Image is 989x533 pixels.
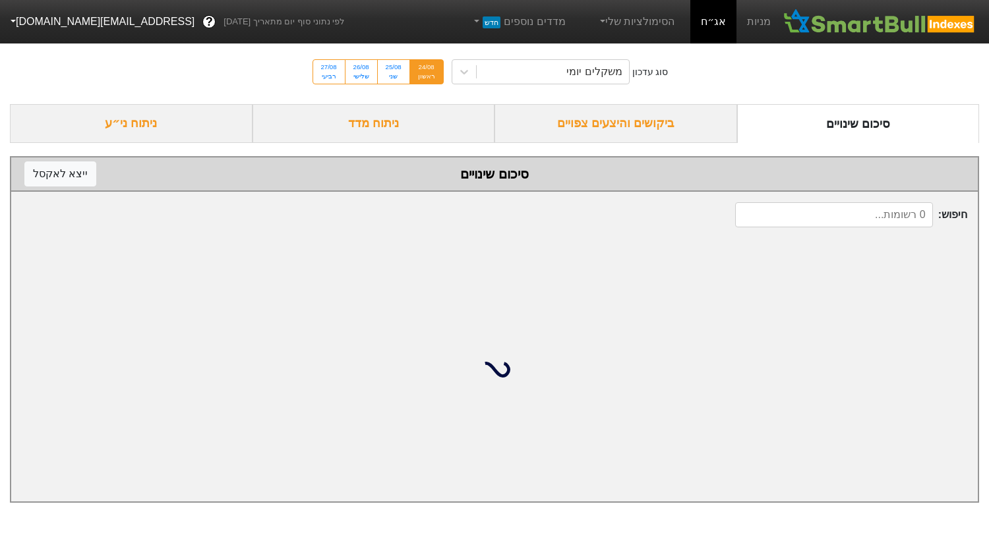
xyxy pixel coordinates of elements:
[386,63,402,72] div: 25/08
[479,354,510,385] img: loading...
[735,202,967,227] span: חיפוש :
[494,104,737,143] div: ביקושים והיצעים צפויים
[206,13,213,31] span: ?
[735,202,933,227] input: 0 רשומות...
[321,63,337,72] div: 27/08
[24,164,965,184] div: סיכום שינויים
[592,9,680,35] a: הסימולציות שלי
[353,63,369,72] div: 26/08
[483,16,500,28] span: חדש
[321,72,337,81] div: רביעי
[10,104,253,143] div: ניתוח ני״ע
[418,72,435,81] div: ראשון
[781,9,978,35] img: SmartBull
[353,72,369,81] div: שלישי
[632,65,669,79] div: סוג עדכון
[24,161,96,186] button: ייצא לאקסל
[418,63,435,72] div: 24/08
[386,72,402,81] div: שני
[466,9,571,35] a: מדדים נוספיםחדש
[737,104,980,143] div: סיכום שינויים
[566,64,622,80] div: משקלים יומי
[253,104,495,143] div: ניתוח מדד
[224,15,344,28] span: לפי נתוני סוף יום מתאריך [DATE]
